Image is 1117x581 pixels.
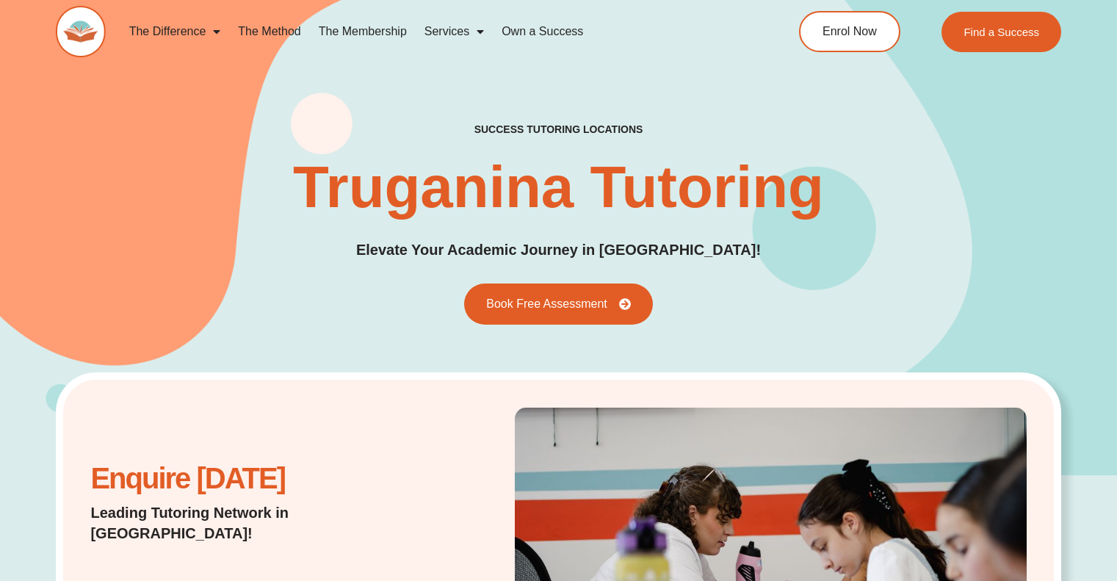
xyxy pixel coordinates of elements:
span: Enrol Now [823,26,877,37]
a: The Method [229,15,309,48]
a: The Membership [310,15,416,48]
span: Find a Success [964,26,1039,37]
h2: success tutoring locations [474,123,643,136]
a: Find a Success [941,12,1061,52]
p: Elevate Your Academic Journey in [GEOGRAPHIC_DATA]! [356,239,761,261]
a: Services [416,15,493,48]
h1: Truganina Tutoring [293,158,824,217]
h2: Enquire [DATE] [90,469,427,488]
a: Enrol Now [799,11,900,52]
span: Book Free Assessment [486,298,607,310]
a: Book Free Assessment [464,284,653,325]
a: Own a Success [493,15,592,48]
p: Leading Tutoring Network in [GEOGRAPHIC_DATA]! [90,502,427,544]
nav: Menu [120,15,742,48]
a: The Difference [120,15,230,48]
